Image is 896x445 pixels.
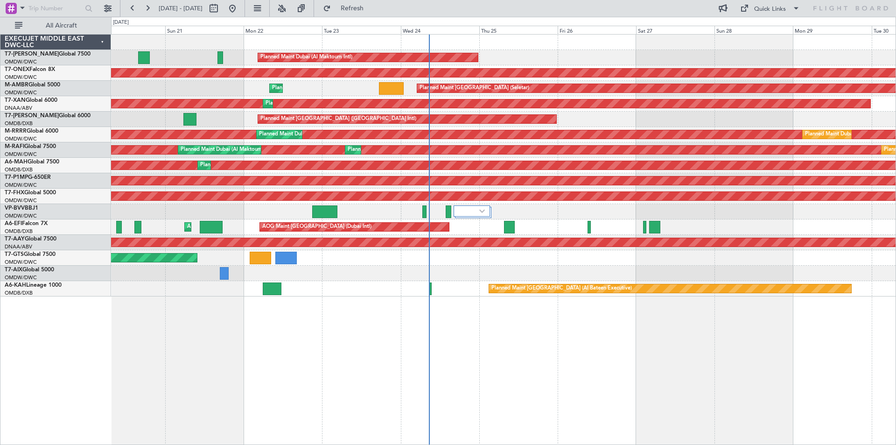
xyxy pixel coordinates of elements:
[5,267,22,273] span: T7-AIX
[5,205,38,211] a: VP-BVVBBJ1
[5,58,37,65] a: OMDW/DWC
[5,113,59,119] span: T7-[PERSON_NAME]
[200,158,356,172] div: Planned Maint [GEOGRAPHIC_DATA] ([GEOGRAPHIC_DATA] Intl)
[5,283,26,288] span: A6-KAH
[10,18,101,33] button: All Aircraft
[5,190,56,196] a: T7-FHXGlobal 5000
[5,113,91,119] a: T7-[PERSON_NAME]Global 6000
[5,243,32,250] a: DNAA/ABV
[272,81,364,95] div: Planned Maint Dubai (Al Maktoum Intl)
[165,26,244,34] div: Sun 21
[5,135,37,142] a: OMDW/DWC
[244,26,322,34] div: Mon 22
[5,166,33,173] a: OMDB/DXB
[793,26,871,34] div: Mon 29
[5,98,26,103] span: T7-XAN
[266,97,357,111] div: Planned Maint Dubai (Al Maktoum Intl)
[479,209,485,213] img: arrow-gray.svg
[322,26,400,34] div: Tue 23
[5,283,62,288] a: A6-KAHLineage 1000
[5,51,91,57] a: T7-[PERSON_NAME]Global 7500
[319,1,375,16] button: Refresh
[181,143,273,157] div: Planned Maint Dubai (Al Maktoum Intl)
[87,26,165,34] div: Sat 20
[5,105,32,112] a: DNAA/ABV
[714,26,793,34] div: Sun 28
[5,221,22,226] span: A6-EFI
[5,252,56,257] a: T7-GTSGlobal 7500
[420,81,529,95] div: Planned Maint [GEOGRAPHIC_DATA] (Seletar)
[5,205,25,211] span: VP-BVV
[5,151,37,158] a: OMDW/DWC
[636,26,714,34] div: Sat 27
[5,221,48,226] a: A6-EFIFalcon 7X
[5,67,55,72] a: T7-ONEXFalcon 8X
[259,127,351,141] div: Planned Maint Dubai (Al Maktoum Intl)
[5,144,24,149] span: M-RAFI
[28,1,82,15] input: Trip Number
[5,182,37,189] a: OMDW/DWC
[5,236,25,242] span: T7-AAY
[5,82,28,88] span: M-AMBR
[5,51,59,57] span: T7-[PERSON_NAME]
[5,120,33,127] a: OMDB/DXB
[5,67,29,72] span: T7-ONEX
[262,220,371,234] div: AOG Maint [GEOGRAPHIC_DATA] (Dubai Intl)
[5,89,37,96] a: OMDW/DWC
[491,282,632,296] div: Planned Maint [GEOGRAPHIC_DATA] (Al Bateen Executive)
[5,128,58,134] a: M-RRRRGlobal 6000
[5,252,24,257] span: T7-GTS
[5,290,33,297] a: OMDB/DXB
[5,144,56,149] a: M-RAFIGlobal 7500
[260,50,352,64] div: Planned Maint Dubai (Al Maktoum Intl)
[5,82,60,88] a: M-AMBRGlobal 5000
[5,274,37,281] a: OMDW/DWC
[260,112,416,126] div: Planned Maint [GEOGRAPHIC_DATA] ([GEOGRAPHIC_DATA] Intl)
[333,5,372,12] span: Refresh
[5,267,54,273] a: T7-AIXGlobal 5000
[5,197,37,204] a: OMDW/DWC
[479,26,558,34] div: Thu 25
[5,159,28,165] span: A6-MAH
[5,212,37,219] a: OMDW/DWC
[5,74,37,81] a: OMDW/DWC
[5,236,56,242] a: T7-AAYGlobal 7500
[5,159,59,165] a: A6-MAHGlobal 7500
[5,259,37,266] a: OMDW/DWC
[5,190,24,196] span: T7-FHX
[159,4,203,13] span: [DATE] - [DATE]
[401,26,479,34] div: Wed 24
[754,5,786,14] div: Quick Links
[5,228,33,235] a: OMDB/DXB
[735,1,805,16] button: Quick Links
[5,98,57,103] a: T7-XANGlobal 6000
[24,22,98,29] span: All Aircraft
[348,143,440,157] div: Planned Maint Dubai (Al Maktoum Intl)
[558,26,636,34] div: Fri 26
[5,128,27,134] span: M-RRRR
[5,175,51,180] a: T7-P1MPG-650ER
[113,19,129,27] div: [DATE]
[5,175,28,180] span: T7-P1MP
[187,220,214,234] div: AOG Maint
